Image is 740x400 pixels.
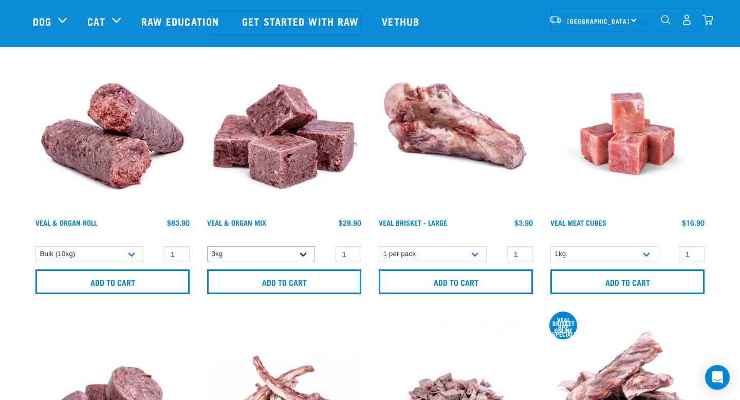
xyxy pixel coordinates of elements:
input: Add to cart [35,269,190,294]
a: Veal Brisket - Large [379,221,447,224]
img: home-icon-1@2x.png [661,15,671,25]
div: $83.90 [167,219,190,227]
img: 1158 Veal Organ Mix 01 [205,54,364,213]
input: 1 [679,246,705,262]
img: home-icon@2x.png [702,14,713,25]
a: Raw Education [131,1,232,42]
div: $3.90 [514,219,533,227]
input: Add to cart [207,269,361,294]
input: 1 [164,246,190,262]
div: $16.90 [682,219,705,227]
img: Veal Organ Mix Roll 01 [33,54,192,213]
div: $28.90 [339,219,361,227]
img: user.png [681,14,692,25]
img: 1205 Veal Brisket 1pp 01 [376,54,535,213]
span: [GEOGRAPHIC_DATA] [567,19,630,23]
input: Add to cart [379,269,533,294]
a: Veal & Organ Roll [35,221,97,224]
a: Get started with Raw [232,1,372,42]
a: Dog [33,13,51,29]
img: Veal Meat Cubes8454 [548,54,707,213]
img: van-moving.png [548,15,562,24]
input: 1 [507,246,533,262]
input: Add to cart [550,269,705,294]
div: Veal Brisket 8pp online special! [549,318,577,336]
div: Open Intercom Messenger [705,365,730,390]
input: 1 [336,246,361,262]
a: Vethub [372,1,432,42]
a: Cat [87,13,105,29]
a: Veal Meat Cubes [550,221,606,224]
a: Veal & Organ Mix [207,221,266,224]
